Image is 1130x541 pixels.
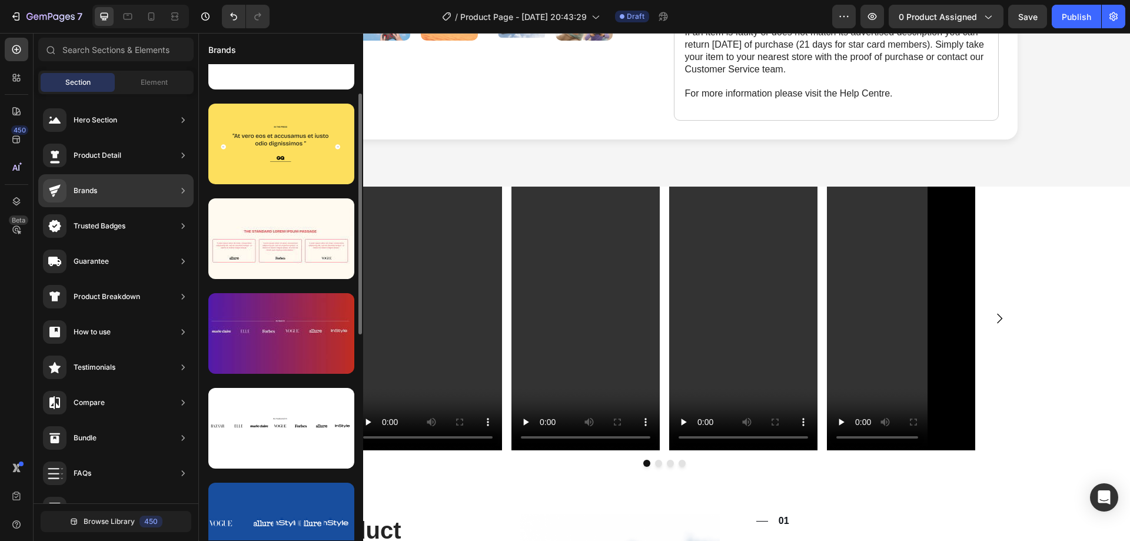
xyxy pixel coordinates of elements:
span: Element [141,77,168,88]
button: Carousel Back Arrow [115,269,148,302]
button: Carousel Next Arrow [785,269,817,302]
span: Save [1018,12,1038,22]
div: How to use [74,326,111,338]
span: 0 product assigned [899,11,977,23]
div: 450 [11,125,28,135]
div: Brands [74,185,97,197]
span: Product Page - [DATE] 20:43:29 [460,11,587,23]
button: Save [1008,5,1047,28]
div: Undo/Redo [222,5,270,28]
span: Browse Library [84,516,135,527]
p: For more information please visit the Help Centre. [487,55,789,67]
div: Guarantee [74,255,109,267]
video: Video [155,154,304,417]
button: Dot [480,427,487,434]
div: Social Proof [74,503,115,515]
input: Search Sections & Elements [38,38,194,61]
span: Section [65,77,91,88]
video: Video [629,154,777,417]
div: Open Intercom Messenger [1090,483,1118,512]
iframe: Design area [198,33,1130,541]
span: / [455,11,458,23]
div: Publish [1062,11,1091,23]
button: 7 [5,5,88,28]
video: Video [471,154,619,417]
button: Dot [457,427,464,434]
div: Hero Section [74,114,117,126]
div: Product Detail [74,150,121,161]
button: Publish [1052,5,1101,28]
button: Dot [468,427,476,434]
div: 450 [139,516,162,527]
video: Video [313,154,461,417]
span: Draft [627,11,644,22]
p: 7 [77,9,82,24]
div: Beta [9,215,28,225]
button: Browse Library450 [41,511,191,532]
div: FAQs [74,467,91,479]
div: Bundle [74,432,97,444]
button: 0 product assigned [889,5,1003,28]
p: 01 [580,482,591,494]
div: Compare [74,397,105,409]
div: Product Breakdown [74,291,140,303]
div: Trusted Badges [74,220,125,232]
div: Testimonials [74,361,115,373]
button: Dot [445,427,452,434]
